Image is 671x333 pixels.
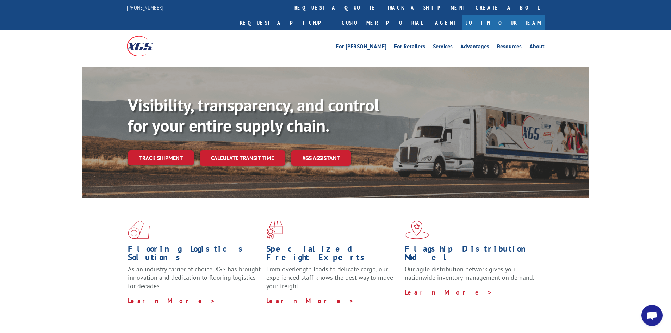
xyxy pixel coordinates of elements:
[266,297,354,305] a: Learn More >
[529,44,545,51] a: About
[462,15,545,30] a: Join Our Team
[291,150,351,166] a: XGS ASSISTANT
[460,44,489,51] a: Advantages
[128,150,194,165] a: Track shipment
[266,265,399,296] p: From overlength loads to delicate cargo, our experienced staff knows the best way to move your fr...
[405,221,429,239] img: xgs-icon-flagship-distribution-model-red
[127,4,163,11] a: [PHONE_NUMBER]
[641,305,663,326] div: Open chat
[128,297,216,305] a: Learn More >
[235,15,336,30] a: Request a pickup
[433,44,453,51] a: Services
[497,44,522,51] a: Resources
[266,221,283,239] img: xgs-icon-focused-on-flooring-red
[128,265,261,290] span: As an industry carrier of choice, XGS has brought innovation and dedication to flooring logistics...
[128,94,379,136] b: Visibility, transparency, and control for your entire supply chain.
[405,265,534,282] span: Our agile distribution network gives you nationwide inventory management on demand.
[200,150,285,166] a: Calculate transit time
[128,221,150,239] img: xgs-icon-total-supply-chain-intelligence-red
[336,15,428,30] a: Customer Portal
[405,245,538,265] h1: Flagship Distribution Model
[394,44,425,51] a: For Retailers
[266,245,399,265] h1: Specialized Freight Experts
[428,15,462,30] a: Agent
[128,245,261,265] h1: Flooring Logistics Solutions
[336,44,386,51] a: For [PERSON_NAME]
[405,288,492,296] a: Learn More >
